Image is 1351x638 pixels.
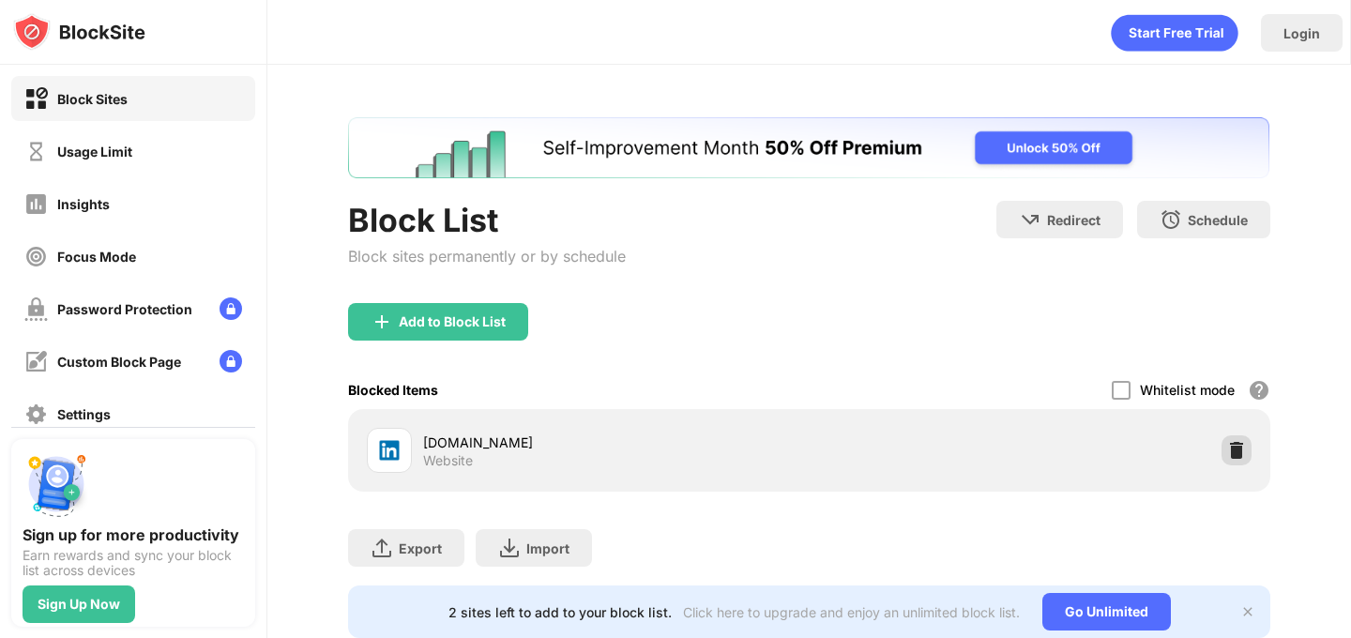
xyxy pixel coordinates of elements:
img: favicons [378,439,401,462]
iframe: Banner [348,117,1269,178]
div: Website [423,452,473,469]
div: Blocked Items [348,382,438,398]
img: customize-block-page-off.svg [24,350,48,373]
img: lock-menu.svg [220,350,242,372]
img: push-signup.svg [23,450,90,518]
div: animation [1111,14,1238,52]
div: Export [399,540,442,556]
div: Whitelist mode [1140,382,1235,398]
img: lock-menu.svg [220,297,242,320]
div: Sign Up Now [38,597,120,612]
img: settings-off.svg [24,403,48,426]
img: focus-off.svg [24,245,48,268]
div: 2 sites left to add to your block list. [448,604,672,620]
div: Custom Block Page [57,354,181,370]
img: block-on.svg [24,87,48,111]
div: Block List [348,201,626,239]
div: Login [1283,25,1320,41]
img: x-button.svg [1240,604,1255,619]
div: [DOMAIN_NAME] [423,433,809,452]
div: Insights [57,196,110,212]
div: Click here to upgrade and enjoy an unlimited block list. [683,604,1020,620]
div: Schedule [1188,212,1248,228]
div: Settings [57,406,111,422]
div: Focus Mode [57,249,136,265]
div: Go Unlimited [1042,593,1171,630]
div: Redirect [1047,212,1101,228]
div: Add to Block List [399,314,506,329]
img: logo-blocksite.svg [13,13,145,51]
div: Password Protection [57,301,192,317]
div: Block sites permanently or by schedule [348,247,626,266]
div: Sign up for more productivity [23,525,244,544]
img: time-usage-off.svg [24,140,48,163]
div: Block Sites [57,91,128,107]
div: Usage Limit [57,144,132,159]
div: Import [526,540,569,556]
div: Earn rewards and sync your block list across devices [23,548,244,578]
img: insights-off.svg [24,192,48,216]
img: password-protection-off.svg [24,297,48,321]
